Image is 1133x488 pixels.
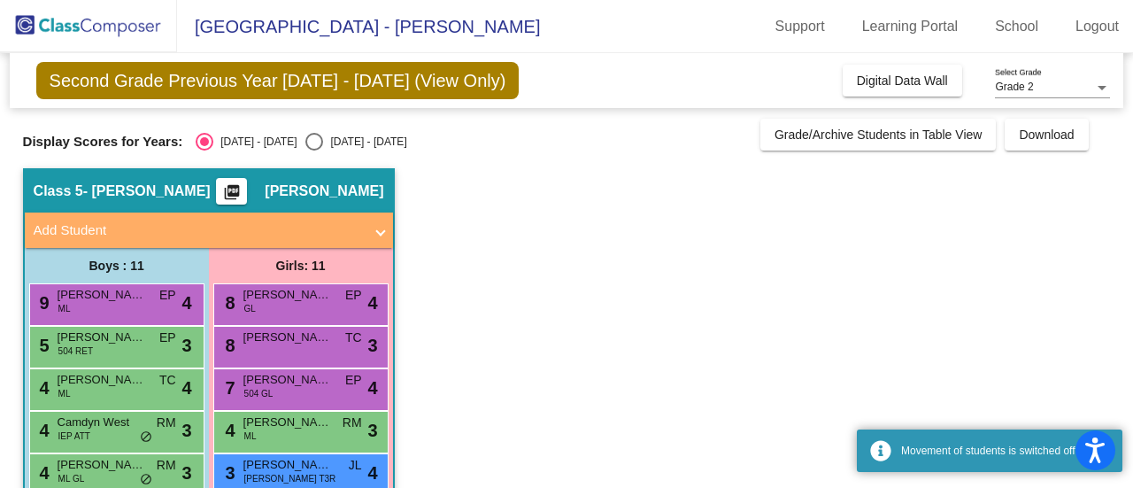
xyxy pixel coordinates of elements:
[901,443,1109,459] div: Movement of students is switched off
[58,286,146,304] span: [PERSON_NAME]
[83,182,211,200] span: - [PERSON_NAME]
[35,336,50,355] span: 5
[243,414,332,431] span: [PERSON_NAME] [PERSON_NAME]
[345,329,362,347] span: TC
[58,430,90,443] span: IEP ATT
[843,65,962,97] button: Digital Data Wall
[58,345,93,358] span: 504 RET
[177,12,540,41] span: [GEOGRAPHIC_DATA] - [PERSON_NAME]
[761,12,839,41] a: Support
[36,62,520,99] span: Second Grade Previous Year [DATE] - [DATE] (View Only)
[25,213,393,248] mat-expansion-panel-header: Add Student
[34,221,363,241] mat-panel-title: Add Student
[1061,12,1133,41] a: Logout
[140,473,152,487] span: do_not_disturb_alt
[221,378,235,398] span: 7
[58,387,71,400] span: ML
[25,248,209,283] div: Boys : 11
[995,81,1033,93] span: Grade 2
[244,302,256,315] span: GL
[58,472,85,485] span: ML GL
[775,128,983,142] span: Grade/Archive Students in Table View
[323,134,406,150] div: [DATE] - [DATE]
[848,12,973,41] a: Learning Portal
[58,414,146,431] span: Camdyn West
[209,248,393,283] div: Girls: 11
[159,371,176,390] span: TC
[1019,128,1074,142] span: Download
[140,430,152,445] span: do_not_disturb_alt
[345,286,362,305] span: EP
[157,456,176,475] span: RM
[35,293,50,313] span: 9
[181,332,191,359] span: 3
[345,371,362,390] span: EP
[1005,119,1088,151] button: Download
[244,472,336,485] span: [PERSON_NAME] T3R
[367,290,377,316] span: 4
[243,456,332,474] span: [PERSON_NAME]
[213,134,297,150] div: [DATE] - [DATE]
[221,421,235,440] span: 4
[58,456,146,474] span: [PERSON_NAME]
[58,371,146,389] span: [PERSON_NAME]
[159,329,176,347] span: EP
[157,414,176,432] span: RM
[221,463,235,483] span: 3
[196,133,406,151] mat-radio-group: Select an option
[35,463,50,483] span: 4
[216,178,247,205] button: Print Students Details
[981,12,1052,41] a: School
[181,375,191,401] span: 4
[159,286,176,305] span: EP
[221,183,243,208] mat-icon: picture_as_pdf
[23,134,183,150] span: Display Scores for Years:
[367,417,377,444] span: 3
[367,332,377,359] span: 3
[343,414,362,432] span: RM
[367,460,377,486] span: 4
[243,286,332,304] span: [PERSON_NAME]
[857,74,948,88] span: Digital Data Wall
[244,387,274,400] span: 504 GL
[243,329,332,346] span: [PERSON_NAME]
[181,417,191,444] span: 3
[244,430,257,443] span: ML
[181,460,191,486] span: 3
[58,302,71,315] span: ML
[243,371,332,389] span: [PERSON_NAME]
[265,182,383,200] span: [PERSON_NAME]
[35,378,50,398] span: 4
[760,119,997,151] button: Grade/Archive Students in Table View
[34,182,83,200] span: Class 5
[349,456,362,475] span: JL
[181,290,191,316] span: 4
[221,336,235,355] span: 8
[58,329,146,346] span: [PERSON_NAME]
[221,293,235,313] span: 8
[367,375,377,401] span: 4
[35,421,50,440] span: 4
